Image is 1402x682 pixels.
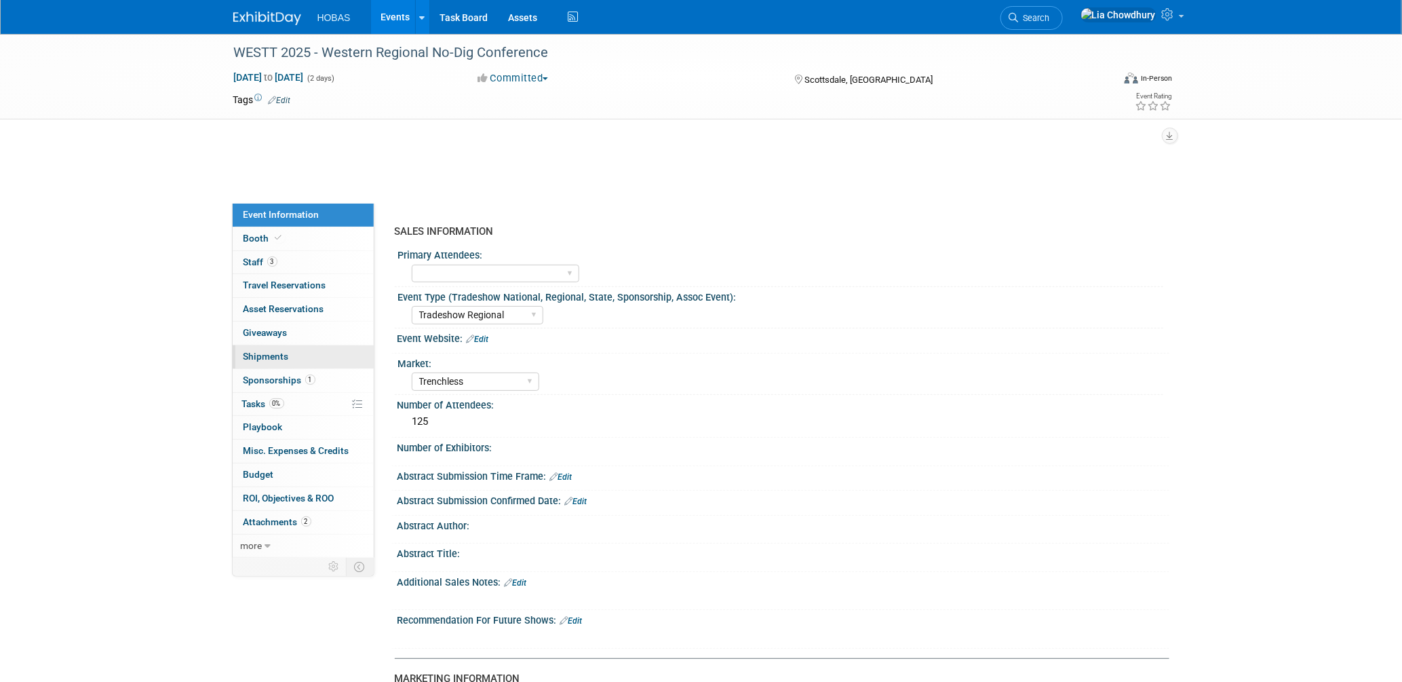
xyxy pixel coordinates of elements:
div: 125 [408,411,1159,432]
a: Tasks0% [233,393,374,416]
a: Sponsorships1 [233,369,374,392]
a: Shipments [233,345,374,368]
span: Misc. Expenses & Credits [244,445,349,456]
span: Booth [244,233,285,244]
span: 0% [269,398,284,409]
td: Personalize Event Tab Strip [323,558,347,575]
span: Budget [244,469,274,480]
a: Staff3 [233,251,374,274]
span: Asset Reservations [244,303,324,314]
a: Asset Reservations [233,298,374,321]
a: Edit [565,497,587,506]
div: Number of Exhibitors: [397,438,1169,455]
a: Edit [560,616,583,626]
span: Playbook [244,421,283,432]
span: Shipments [244,351,289,362]
td: Toggle Event Tabs [346,558,374,575]
div: Recommendation For Future Shows: [397,610,1169,628]
div: Abstract Submission Time Frame: [397,466,1169,484]
span: Travel Reservations [244,280,326,290]
button: Committed [473,71,553,86]
a: Edit [505,578,527,588]
div: Number of Attendees: [397,395,1169,412]
i: Booth reservation complete [275,234,282,242]
div: WESTT 2025 - Western Regional No-Dig Conference [229,41,1093,65]
span: Tasks [242,398,284,409]
span: 1 [305,375,315,385]
span: Staff [244,257,277,267]
span: Giveaways [244,327,288,338]
a: Edit [467,335,489,344]
a: Playbook [233,416,374,439]
div: Event Type (Tradeshow National, Regional, State, Sponsorship, Assoc Event): [398,287,1163,304]
span: Search [1019,13,1050,23]
a: Budget [233,463,374,487]
a: Event Information [233,204,374,227]
div: Event Format [1033,71,1173,91]
div: Event Website: [397,328,1169,346]
span: (2 days) [307,74,335,83]
span: ROI, Objectives & ROO [244,493,334,504]
span: HOBAS [317,12,351,23]
div: Additional Sales Notes: [397,572,1169,590]
div: Abstract Author: [397,516,1169,533]
a: Booth [233,227,374,250]
div: Primary Attendees: [398,245,1163,262]
img: Format-Inperson.png [1125,73,1138,83]
div: In-Person [1140,73,1172,83]
span: Attachments [244,516,311,527]
a: ROI, Objectives & ROO [233,487,374,510]
a: Misc. Expenses & Credits [233,440,374,463]
span: more [241,540,262,551]
div: Abstract Submission Confirmed Date: [397,491,1169,508]
a: Giveaways [233,322,374,345]
td: Tags [233,93,291,107]
div: Market: [398,354,1163,371]
span: to [262,72,275,83]
a: Search [1000,6,1063,30]
span: 2 [301,516,311,527]
span: [DATE] [DATE] [233,71,305,83]
div: Event Rating [1135,93,1171,100]
a: more [233,535,374,558]
a: Edit [550,472,572,482]
span: Scottsdale, [GEOGRAPHIC_DATA] [804,75,933,85]
img: ExhibitDay [233,12,301,25]
img: Lia Chowdhury [1080,7,1156,22]
span: 3 [267,257,277,267]
a: Travel Reservations [233,274,374,297]
span: Event Information [244,209,319,220]
div: Abstract Title: [397,544,1169,561]
a: Edit [269,96,291,105]
span: Sponsorships [244,375,315,385]
a: Attachments2 [233,511,374,534]
div: SALES INFORMATION [395,225,1159,239]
